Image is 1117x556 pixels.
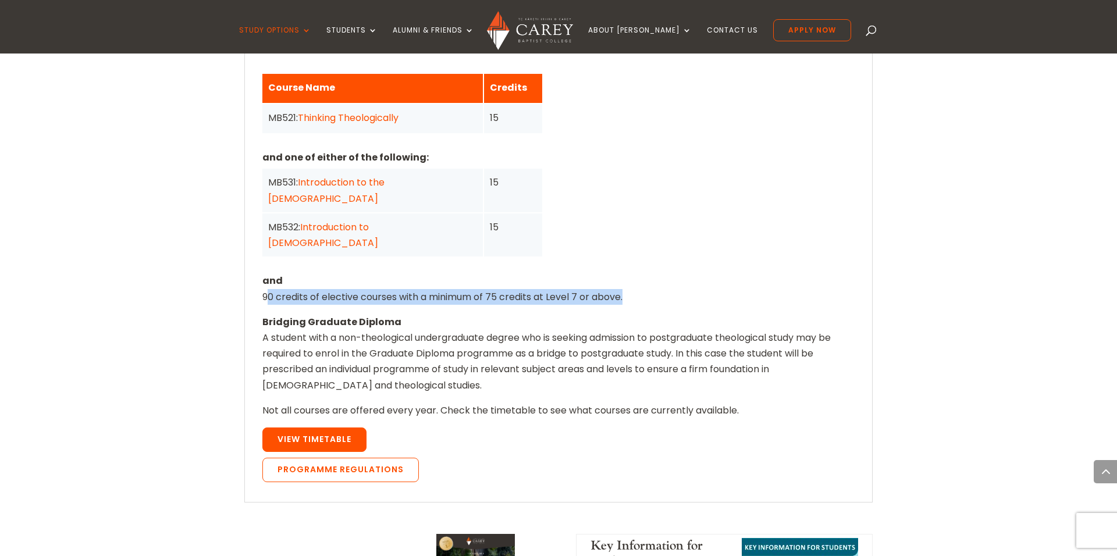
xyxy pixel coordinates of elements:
[262,402,855,427] p: Not all courses are offered every year. Check the timetable to see what courses are currently ava...
[268,80,477,95] div: Course Name
[268,174,477,206] div: MB531:
[268,176,385,205] a: Introduction to the [DEMOGRAPHIC_DATA]
[262,149,542,165] p: and one of either of the following:
[326,26,378,54] a: Students
[490,174,536,190] div: 15
[239,26,311,54] a: Study Options
[773,19,851,41] a: Apply Now
[298,111,399,124] a: Thinking Theologically
[268,219,477,251] div: MB532:
[262,274,283,287] strong: and
[262,314,855,402] p: A student with a non-theological undergraduate degree who is seeking admission to postgraduate th...
[268,110,477,126] div: MB521:
[588,26,692,54] a: About [PERSON_NAME]
[487,11,572,50] img: Carey Baptist College
[262,23,855,488] div: 90 credits of elective courses with a minimum of 75 credits at Level 7 or above.
[262,458,419,482] a: Programme Regulations
[490,110,536,126] div: 15
[707,26,758,54] a: Contact Us
[268,220,378,250] a: Introduction to [DEMOGRAPHIC_DATA]
[490,80,536,95] div: Credits
[490,219,536,235] div: 15
[262,427,367,452] a: View Timetable
[262,315,401,329] strong: Bridging Graduate Diploma
[393,26,474,54] a: Alumni & Friends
